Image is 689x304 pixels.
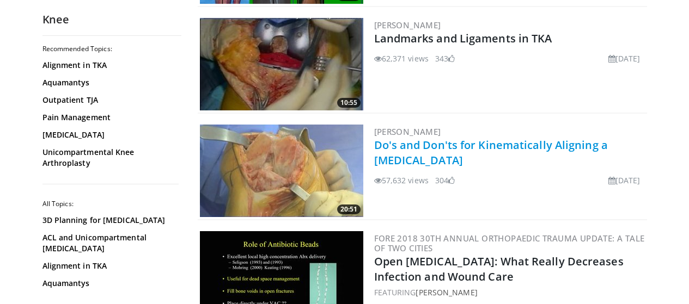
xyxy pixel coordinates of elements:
[374,287,645,298] div: FEATURING
[42,232,176,254] a: ACL and Unicompartmental [MEDICAL_DATA]
[200,18,363,110] a: 10:55
[435,53,455,64] li: 343
[42,260,176,271] a: Alignment in TKA
[435,175,455,186] li: 304
[416,287,477,297] a: [PERSON_NAME]
[42,129,176,140] a: [MEDICAL_DATA]
[42,77,176,88] a: Aquamantys
[42,147,176,169] a: Unicompartmental Knee Arthroplasty
[374,138,608,167] a: Do's and Don'ts for Kinematically Aligning a [MEDICAL_DATA]
[337,204,361,214] span: 20:51
[200,18,363,110] img: 88434a0e-b753-4bdd-ac08-0695542386d5.300x170_q85_crop-smart_upscale.jpg
[374,254,624,284] a: Open [MEDICAL_DATA]: What Really Decreases Infection and Wound Care
[42,112,176,123] a: Pain Management
[42,95,176,106] a: Outpatient TJA
[374,126,441,137] a: [PERSON_NAME]
[374,233,645,253] a: FORE 2018 30th Annual Orthopaedic Trauma Update: A Tale of Two Cities
[42,215,176,226] a: 3D Planning for [MEDICAL_DATA]
[608,53,641,64] li: [DATE]
[337,98,361,108] span: 10:55
[42,13,181,27] h2: Knee
[42,278,176,289] a: Aquamantys
[42,45,179,53] h2: Recommended Topics:
[42,60,176,71] a: Alignment in TKA
[42,200,179,208] h2: All Topics:
[608,175,641,186] li: [DATE]
[374,53,429,64] li: 62,371 views
[374,31,552,46] a: Landmarks and Ligaments in TKA
[200,125,363,217] img: howell_knee_1.png.300x170_q85_crop-smart_upscale.jpg
[374,20,441,30] a: [PERSON_NAME]
[200,125,363,217] a: 20:51
[374,175,429,186] li: 57,632 views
